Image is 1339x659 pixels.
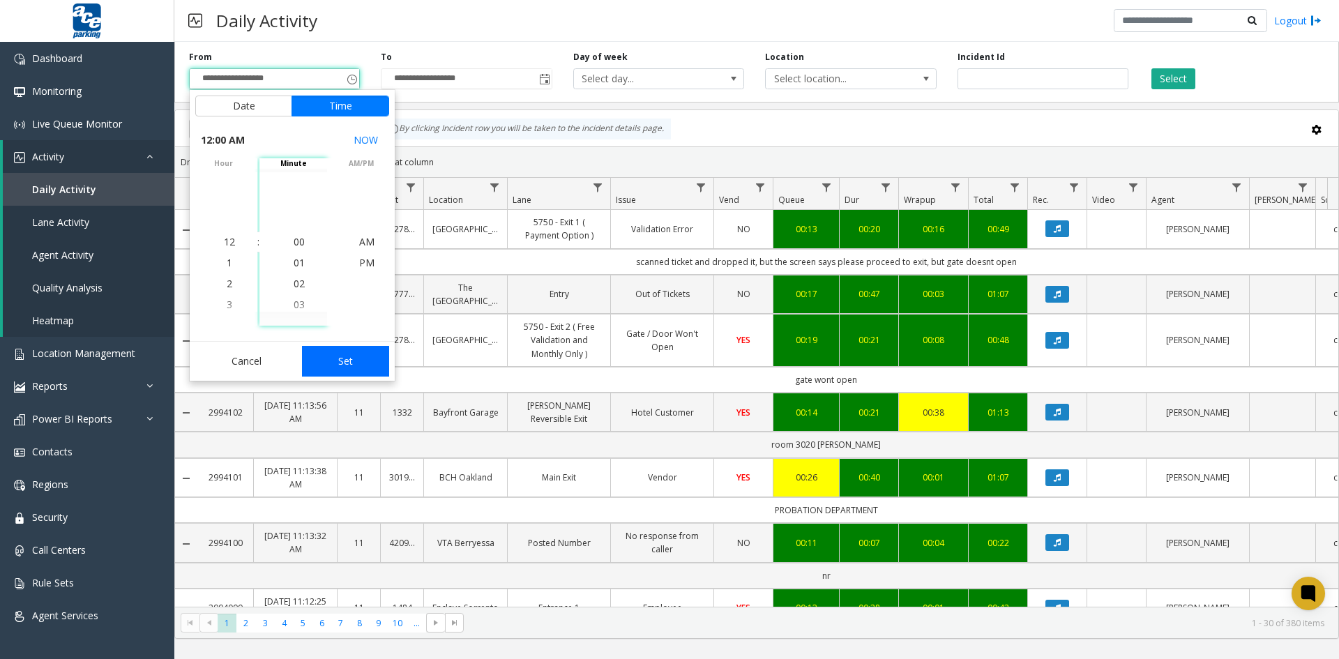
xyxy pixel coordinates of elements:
a: Agent Activity [3,238,174,271]
span: Dashboard [32,52,82,65]
a: Heatmap [3,304,174,337]
a: 00:01 [907,471,960,484]
span: Dur [845,194,859,206]
img: 'icon' [14,381,25,393]
span: 2 [227,277,232,290]
a: Video Filter Menu [1124,178,1143,197]
div: : [257,235,259,249]
a: 00:13 [782,222,831,236]
img: 'icon' [14,54,25,65]
span: Agent Activity [32,248,93,262]
img: 'icon' [14,480,25,491]
span: Go to the last page [445,613,464,633]
a: Gate / Door Won't Open [619,327,705,354]
a: [PERSON_NAME] [1155,333,1241,347]
a: Collapse Details [175,538,197,550]
kendo-pager-info: 1 - 30 of 380 items [472,617,1324,629]
a: YES [723,601,764,614]
span: 02 [294,277,305,290]
img: 'icon' [14,349,25,360]
a: 00:21 [848,406,890,419]
img: 'icon' [14,578,25,589]
a: 1484 [389,601,415,614]
a: 00:49 [977,222,1019,236]
a: 2994099 [206,601,245,614]
a: Location Filter Menu [485,178,504,197]
div: 00:21 [848,333,890,347]
span: Go to the next page [426,613,445,633]
span: Location Management [32,347,135,360]
div: 00:11 [782,536,831,550]
span: [PERSON_NAME] [1255,194,1318,206]
span: Regions [32,478,68,491]
div: 00:42 [977,601,1019,614]
img: pageIcon [188,3,202,38]
span: Issue [616,194,636,206]
a: [DATE] 11:13:32 AM [262,529,328,556]
a: 11 [346,536,372,550]
span: YES [736,407,750,418]
span: 12 [224,235,235,248]
a: 00:28 [848,601,890,614]
a: 00:40 [848,471,890,484]
label: To [381,51,392,63]
a: 01:13 [977,406,1019,419]
span: Page 3 [256,614,275,633]
a: 227879 [389,333,415,347]
a: Queue Filter Menu [817,178,836,197]
span: NO [737,288,750,300]
label: Incident Id [958,51,1005,63]
a: Vendor [619,471,705,484]
a: 01:07 [977,287,1019,301]
a: 00:08 [907,333,960,347]
span: Call Centers [32,543,86,556]
span: Page 4 [275,614,294,633]
button: Cancel [195,346,298,377]
button: Select [1151,68,1195,89]
a: [PERSON_NAME] [1155,601,1241,614]
div: 00:47 [848,287,890,301]
span: Page 1 [218,614,236,633]
span: Select day... [574,69,710,89]
a: Out of Tickets [619,287,705,301]
a: [PERSON_NAME] Reversible Exit [516,399,602,425]
a: YES [723,333,764,347]
a: 1332 [389,406,415,419]
label: From [189,51,212,63]
a: 11 [346,601,372,614]
span: PM [359,256,375,269]
a: 00:16 [907,222,960,236]
span: 1 [227,256,232,269]
a: Main Exit [516,471,602,484]
a: 2994102 [206,406,245,419]
button: Date tab [195,96,292,116]
img: 'icon' [14,545,25,556]
span: Page 6 [312,614,331,633]
a: YES [723,406,764,419]
a: Employee [619,601,705,614]
a: 00:22 [977,536,1019,550]
a: NO [723,222,764,236]
span: Select location... [766,69,902,89]
span: Activity [32,150,64,163]
a: [GEOGRAPHIC_DATA] [432,333,499,347]
a: 377701 [389,287,415,301]
span: NO [737,223,750,235]
span: Toggle popup [536,69,552,89]
div: 00:19 [782,333,831,347]
img: logout [1310,13,1322,28]
div: 00:48 [977,333,1019,347]
a: Quality Analysis [3,271,174,304]
div: 00:14 [782,406,831,419]
a: YES [723,471,764,484]
span: Queue [778,194,805,206]
a: Issue Filter Menu [692,178,711,197]
a: NO [723,287,764,301]
div: 01:07 [977,471,1019,484]
a: Logout [1274,13,1322,28]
